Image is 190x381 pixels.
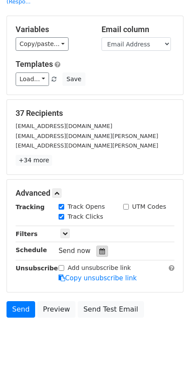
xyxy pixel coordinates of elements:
label: UTM Codes [132,202,166,211]
h5: 37 Recipients [16,108,174,118]
a: Load... [16,72,49,86]
label: Track Opens [68,202,105,211]
h5: Email column [102,25,174,34]
small: [EMAIL_ADDRESS][DOMAIN_NAME][PERSON_NAME] [16,142,158,149]
span: Send now [59,247,91,255]
a: +34 more [16,155,52,166]
a: Copy/paste... [16,37,69,51]
label: Add unsubscribe link [68,263,131,273]
a: Send [7,301,35,318]
strong: Unsubscribe [16,265,58,272]
h5: Advanced [16,188,174,198]
small: [EMAIL_ADDRESS][DOMAIN_NAME] [16,123,112,129]
a: Preview [37,301,75,318]
a: Copy unsubscribe link [59,274,137,282]
small: [EMAIL_ADDRESS][DOMAIN_NAME][PERSON_NAME] [16,133,158,139]
strong: Tracking [16,204,45,210]
iframe: Chat Widget [147,339,190,381]
label: Track Clicks [68,212,103,221]
h5: Variables [16,25,88,34]
a: Send Test Email [78,301,144,318]
a: Templates [16,59,53,69]
strong: Filters [16,230,38,237]
strong: Schedule [16,246,47,253]
button: Save [62,72,85,86]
